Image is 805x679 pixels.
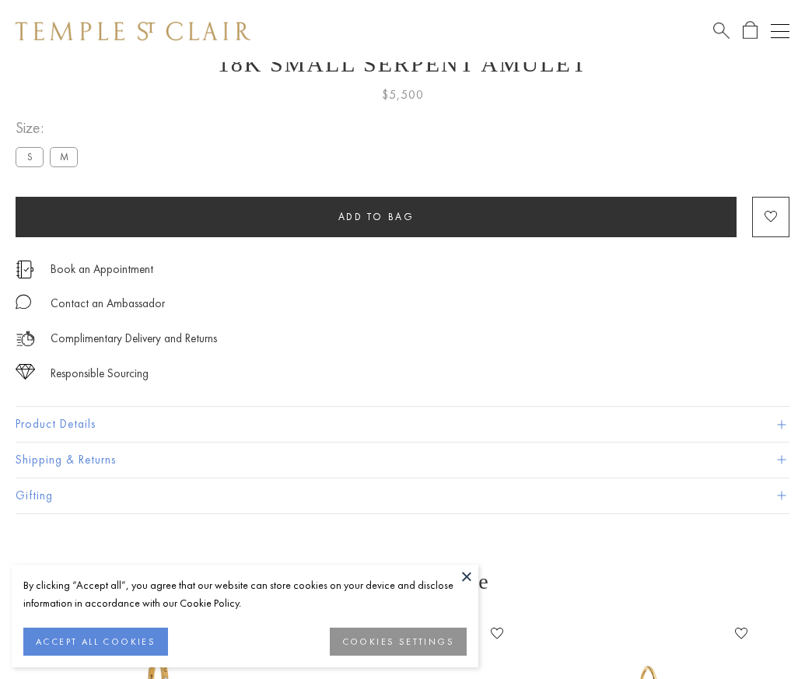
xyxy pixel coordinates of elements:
[338,210,415,223] span: Add to bag
[51,364,149,383] div: Responsible Sourcing
[743,21,758,40] a: Open Shopping Bag
[16,115,84,141] span: Size:
[51,261,153,278] a: Book an Appointment
[713,21,730,40] a: Search
[23,576,467,612] div: By clicking “Accept all”, you agree that our website can store cookies on your device and disclos...
[16,197,737,237] button: Add to bag
[771,22,789,40] button: Open navigation
[16,364,35,380] img: icon_sourcing.svg
[16,147,44,166] label: S
[330,628,467,656] button: COOKIES SETTINGS
[16,294,31,310] img: MessageIcon-01_2.svg
[16,329,35,348] img: icon_delivery.svg
[16,22,250,40] img: Temple St. Clair
[23,628,168,656] button: ACCEPT ALL COOKIES
[51,329,217,348] p: Complimentary Delivery and Returns
[16,407,789,442] button: Product Details
[16,478,789,513] button: Gifting
[50,147,78,166] label: M
[16,51,789,77] h1: 18K Small Serpent Amulet
[382,85,424,105] span: $5,500
[16,443,789,478] button: Shipping & Returns
[16,261,34,278] img: icon_appointment.svg
[51,294,165,313] div: Contact an Ambassador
